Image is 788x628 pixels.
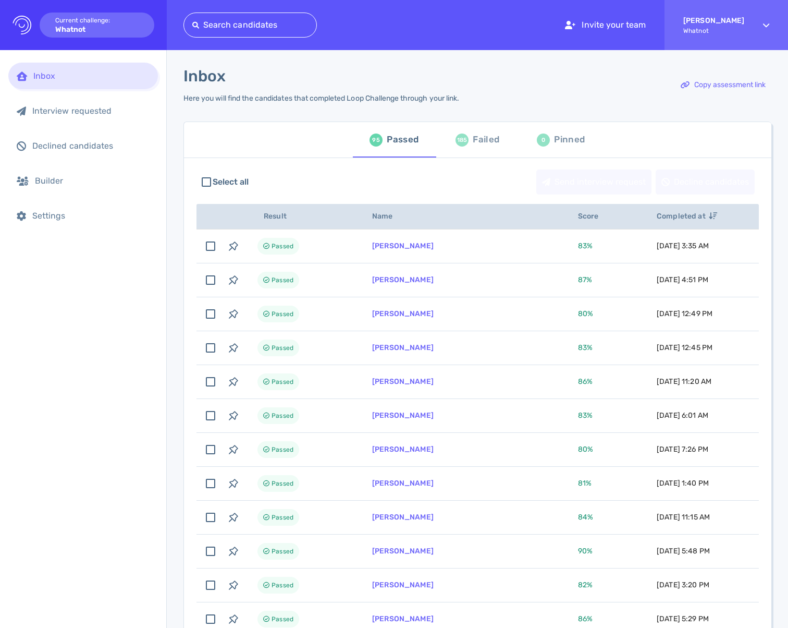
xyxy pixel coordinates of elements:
[372,411,434,420] a: [PERSON_NAME]
[372,377,434,386] a: [PERSON_NAME]
[578,547,593,555] span: 90 %
[32,211,150,221] div: Settings
[272,545,293,558] span: Passed
[578,479,592,488] span: 81 %
[578,241,593,250] span: 83 %
[657,377,711,386] span: [DATE] 11:20 AM
[35,176,150,186] div: Builder
[213,176,249,188] span: Select all
[272,443,293,456] span: Passed
[372,547,434,555] a: [PERSON_NAME]
[578,309,593,318] span: 80 %
[272,511,293,524] span: Passed
[372,445,434,454] a: [PERSON_NAME]
[32,106,150,116] div: Interview requested
[657,309,712,318] span: [DATE] 12:49 PM
[578,212,610,221] span: Score
[683,16,744,25] strong: [PERSON_NAME]
[657,614,709,623] span: [DATE] 5:29 PM
[657,581,709,589] span: [DATE] 3:20 PM
[272,342,293,354] span: Passed
[272,274,293,286] span: Passed
[473,132,499,148] div: Failed
[675,73,771,97] div: Copy assessment link
[657,513,710,522] span: [DATE] 11:15 AM
[578,275,592,284] span: 87 %
[657,479,709,488] span: [DATE] 1:40 PM
[657,241,709,250] span: [DATE] 3:35 AM
[537,134,550,147] div: 0
[272,376,293,388] span: Passed
[656,170,754,194] div: Decline candidates
[183,94,459,103] div: Here you will find the candidates that completed Loop Challenge through your link.
[372,479,434,488] a: [PERSON_NAME]
[32,141,150,151] div: Declined candidates
[370,134,383,147] div: 95
[372,614,434,623] a: [PERSON_NAME]
[657,275,708,284] span: [DATE] 4:51 PM
[372,343,434,352] a: [PERSON_NAME]
[183,67,226,86] h1: Inbox
[387,132,418,148] div: Passed
[683,27,744,34] span: Whatnot
[272,579,293,591] span: Passed
[272,240,293,252] span: Passed
[33,71,150,81] div: Inbox
[578,377,593,386] span: 86 %
[372,275,434,284] a: [PERSON_NAME]
[272,477,293,490] span: Passed
[578,513,593,522] span: 84 %
[657,411,708,420] span: [DATE] 6:01 AM
[657,547,710,555] span: [DATE] 5:48 PM
[372,241,434,250] a: [PERSON_NAME]
[554,132,585,148] div: Pinned
[675,73,771,98] button: Copy assessment link
[657,212,717,221] span: Completed at
[536,170,651,195] button: Send interview request
[578,581,593,589] span: 82 %
[578,411,593,420] span: 83 %
[272,308,293,320] span: Passed
[578,445,593,454] span: 80 %
[578,343,593,352] span: 83 %
[657,445,708,454] span: [DATE] 7:26 PM
[578,614,593,623] span: 86 %
[656,170,755,195] button: Decline candidates
[272,613,293,625] span: Passed
[372,513,434,522] a: [PERSON_NAME]
[245,204,360,230] th: Result
[657,343,712,352] span: [DATE] 12:45 PM
[537,170,651,194] div: Send interview request
[372,581,434,589] a: [PERSON_NAME]
[455,134,469,147] div: 185
[372,309,434,318] a: [PERSON_NAME]
[272,409,293,422] span: Passed
[372,212,404,221] span: Name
